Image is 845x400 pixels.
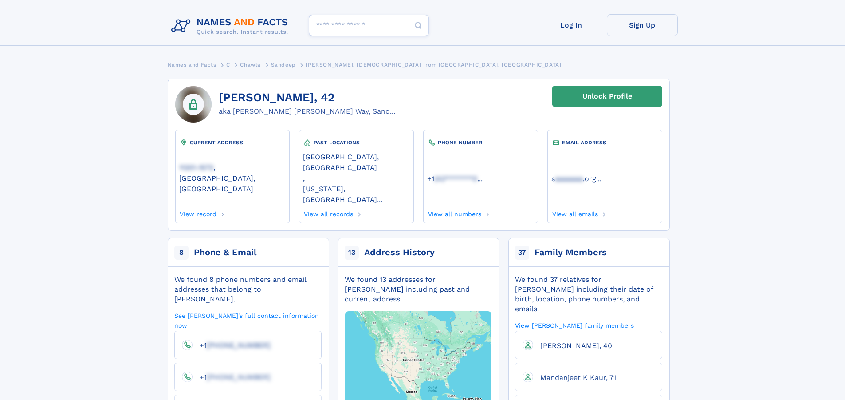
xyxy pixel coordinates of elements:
[179,163,213,172] span: 11201-1572
[536,14,607,36] a: Log In
[226,62,230,68] span: C
[174,311,322,329] a: See [PERSON_NAME]'s full contact information now
[306,62,561,68] span: [PERSON_NAME], [DEMOGRAPHIC_DATA] from [GEOGRAPHIC_DATA], [GEOGRAPHIC_DATA]
[179,162,286,193] a: 11201-1572, [GEOGRAPHIC_DATA], [GEOGRAPHIC_DATA]
[303,147,409,208] div: ,
[533,373,616,381] a: Mandanjeet K Kaur, 71
[427,208,481,218] a: View all numbers
[193,341,271,349] a: +1[PHONE_NUMBER]
[408,15,429,36] button: Search Button
[582,86,632,107] div: Unlock Profile
[303,138,409,147] div: PAST LOCATIONS
[193,372,271,381] a: +1[PHONE_NUMBER]
[179,138,286,147] div: CURRENT ADDRESS
[551,208,598,218] a: View all emails
[551,174,596,183] a: saaaaaaa.org
[219,106,395,117] div: aka [PERSON_NAME] [PERSON_NAME] Way, Sand...
[515,321,634,329] a: View [PERSON_NAME] family members
[194,246,256,259] div: Phone & Email
[179,208,217,218] a: View record
[207,341,271,349] span: [PHONE_NUMBER]
[309,15,429,36] input: search input
[226,59,230,70] a: C
[174,246,189,260] span: 8
[168,14,295,38] img: Logo Names and Facts
[345,246,359,260] span: 13
[174,275,322,304] div: We found 8 phone numbers and email addresses that belong to [PERSON_NAME].
[515,275,662,314] div: We found 37 relatives for [PERSON_NAME] including their date of birth, location, phone numbers, a...
[303,184,409,204] a: [US_STATE], [GEOGRAPHIC_DATA]...
[427,138,534,147] div: PHONE NUMBER
[607,14,678,36] a: Sign Up
[303,208,353,218] a: View all records
[240,59,261,70] a: Chawla
[551,138,658,147] div: EMAIL ADDRESS
[168,59,216,70] a: Names and Facts
[535,246,607,259] div: Family Members
[427,174,534,183] a: ...
[533,341,612,349] a: [PERSON_NAME], 40
[555,174,583,183] span: aaaaaaa
[271,59,296,70] a: Sandeep
[540,373,616,382] span: Mandanjeet K Kaur, 71
[552,86,662,107] a: Unlock Profile
[540,341,612,350] span: [PERSON_NAME], 40
[303,152,409,172] a: [GEOGRAPHIC_DATA], [GEOGRAPHIC_DATA]
[207,373,271,381] span: [PHONE_NUMBER]
[515,246,529,260] span: 37
[364,246,435,259] div: Address History
[219,91,395,104] h1: [PERSON_NAME], 42
[345,275,492,304] div: We found 13 addresses for [PERSON_NAME] including past and current address.
[271,62,296,68] span: Sandeep
[240,62,261,68] span: Chawla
